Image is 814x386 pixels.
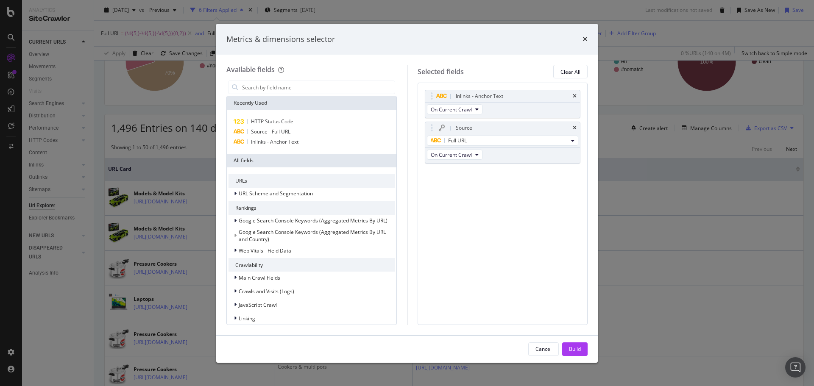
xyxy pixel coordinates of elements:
[573,125,577,131] div: times
[418,67,464,77] div: Selected fields
[229,174,395,188] div: URLs
[456,92,503,100] div: Inlinks - Anchor Text
[251,128,290,135] span: Source - Full URL
[456,124,472,132] div: Source
[785,357,806,378] div: Open Intercom Messenger
[431,106,472,113] span: On Current Crawl
[528,342,559,356] button: Cancel
[229,228,395,243] div: This group is disabled
[425,122,581,164] div: SourcetimesFull URLOn Current Crawl
[226,65,275,74] div: Available fields
[427,104,482,114] button: On Current Crawl
[251,138,298,145] span: Inlinks - Anchor Text
[241,81,395,94] input: Search by field name
[227,96,396,110] div: Recently Used
[229,258,395,272] div: Crawlability
[569,345,581,353] div: Build
[226,34,335,45] div: Metrics & dimensions selector
[239,190,313,197] span: URL Scheme and Segmentation
[251,118,293,125] span: HTTP Status Code
[239,301,277,308] span: JavaScript Crawl
[427,150,482,160] button: On Current Crawl
[562,342,588,356] button: Build
[239,217,387,224] span: Google Search Console Keywords (Aggregated Metrics By URL)
[431,151,472,158] span: On Current Crawl
[239,315,255,322] span: Linking
[573,94,577,99] div: times
[560,68,580,75] div: Clear All
[239,228,386,243] span: Google Search Console Keywords (Aggregated Metrics By URL and Country)
[448,137,467,144] span: Full URL
[227,154,396,167] div: All fields
[239,274,280,281] span: Main Crawl Fields
[239,288,294,295] span: Crawls and Visits (Logs)
[216,24,598,363] div: modal
[229,201,395,215] div: Rankings
[427,136,579,146] button: Full URL
[425,90,581,118] div: Inlinks - Anchor TexttimesOn Current Crawl
[583,34,588,45] div: times
[535,345,552,353] div: Cancel
[553,65,588,78] button: Clear All
[239,247,291,254] span: Web Vitals - Field Data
